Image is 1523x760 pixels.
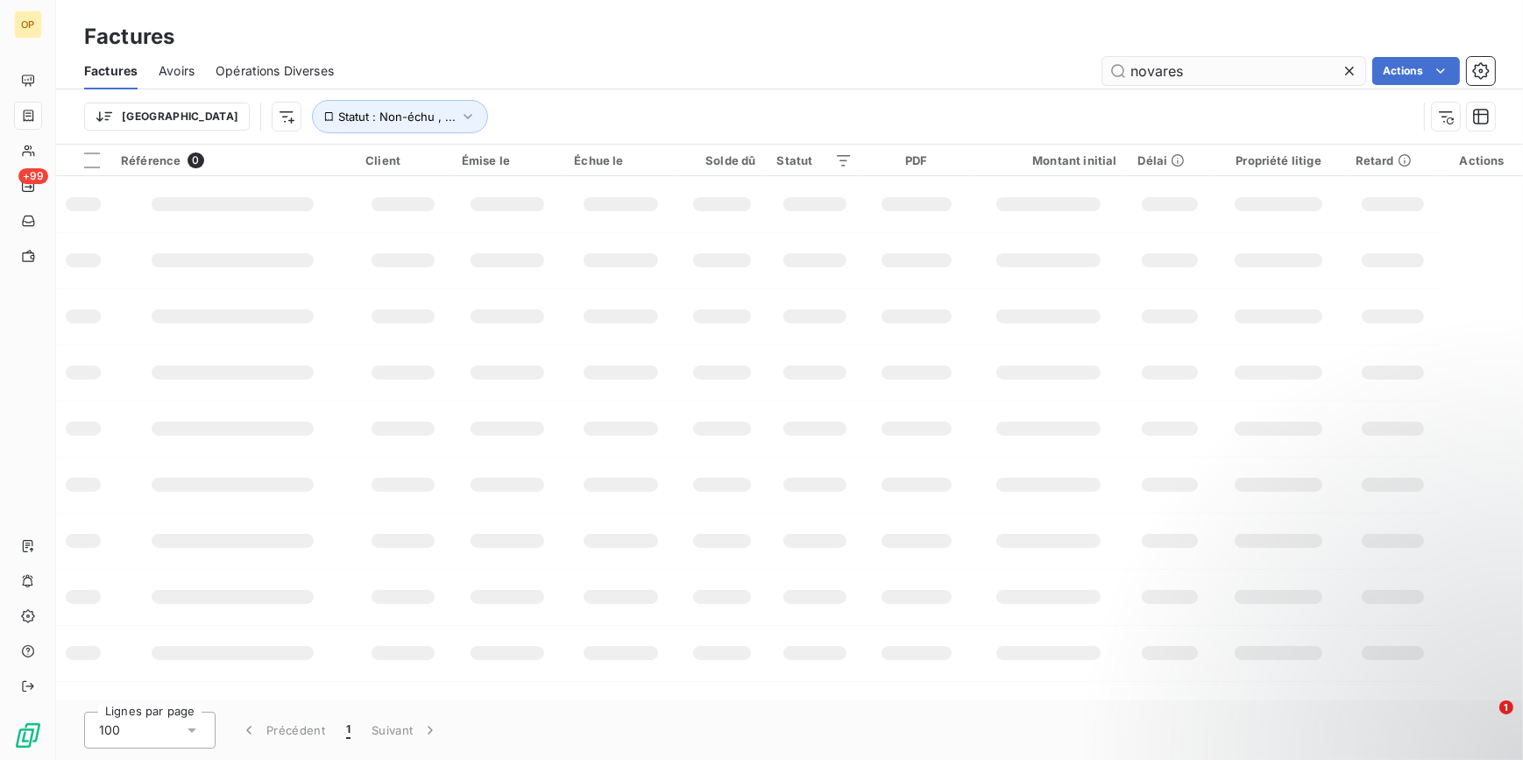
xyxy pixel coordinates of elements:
div: Statut [776,153,853,167]
span: 100 [99,721,120,739]
button: 1 [336,712,361,749]
span: 0 [188,153,203,168]
div: Client [365,153,441,167]
div: Émise le [462,153,554,167]
h3: Factures [84,21,174,53]
span: 1 [1499,700,1513,714]
input: Rechercher [1102,57,1365,85]
div: Montant initial [981,153,1117,167]
div: Actions [1451,153,1512,167]
div: PDF [874,153,959,167]
div: Propriété litige [1222,153,1334,167]
div: Solde dû [688,153,755,167]
div: Échue le [574,153,667,167]
div: Délai [1138,153,1202,167]
button: Suivant [361,712,450,749]
button: Actions [1372,57,1460,85]
img: Logo LeanPay [14,721,42,749]
span: 1 [346,721,351,739]
button: Statut : Non-échu , ... [312,100,488,133]
div: OP [14,11,42,39]
span: Opérations Diverses [216,62,334,80]
iframe: Intercom notifications message [1172,590,1523,713]
iframe: Intercom live chat [1463,700,1505,742]
span: +99 [18,168,48,184]
button: Précédent [230,712,336,749]
span: Avoirs [159,62,195,80]
span: Factures [84,62,138,80]
button: [GEOGRAPHIC_DATA] [84,103,250,131]
span: Référence [121,153,181,167]
span: Statut : Non-échu , ... [338,110,456,124]
div: Retard [1356,153,1431,167]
